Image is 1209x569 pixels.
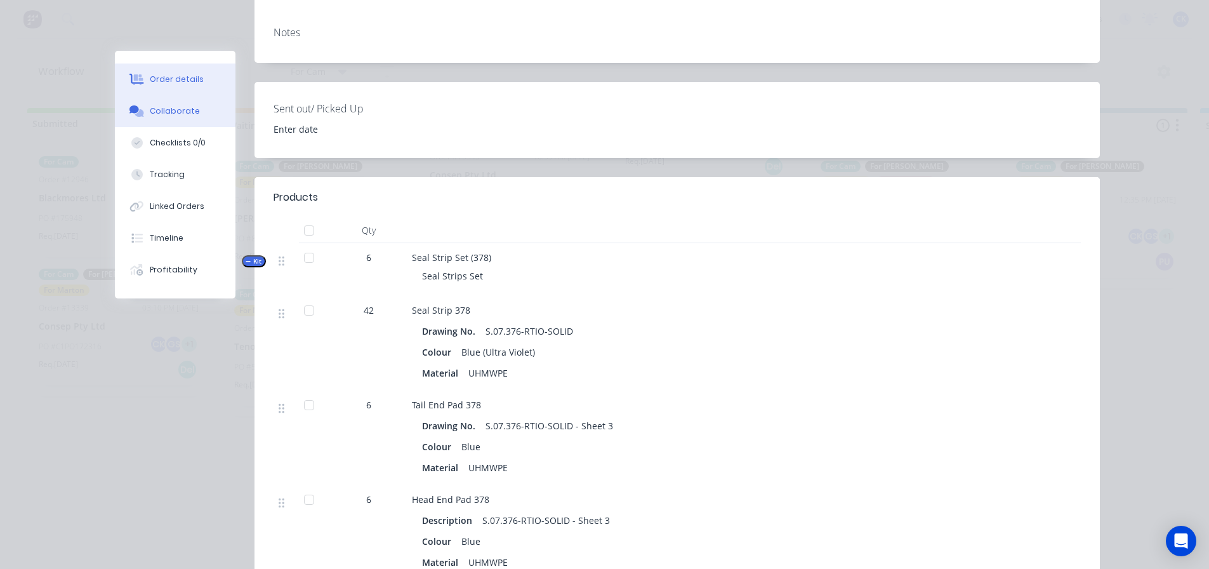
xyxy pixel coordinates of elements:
[422,343,456,361] div: Colour
[150,105,200,117] div: Collaborate
[364,304,374,317] span: 42
[246,257,262,266] span: Kit
[366,251,371,264] span: 6
[150,264,197,276] div: Profitability
[456,343,540,361] div: Blue (Ultra Violet)
[150,201,204,212] div: Linked Orders
[412,493,489,505] span: Head End Pad 378
[422,270,483,282] span: Seal Strips Set
[456,438,486,456] div: Blue
[331,218,407,243] div: Qty
[366,398,371,412] span: 6
[366,493,371,506] span: 6
[422,364,463,382] div: Material
[242,255,266,267] button: Kit
[422,417,480,435] div: Drawing No.
[150,74,204,85] div: Order details
[412,304,470,316] span: Seal Strip 378
[115,191,235,222] button: Linked Orders
[422,322,480,340] div: Drawing No.
[265,119,423,138] input: Enter date
[274,27,1081,39] div: Notes
[422,438,456,456] div: Colour
[115,64,235,95] button: Order details
[463,364,513,382] div: UHMWPE
[1166,526,1196,556] div: Open Intercom Messenger
[412,251,491,264] span: Seal Strip Set (378)
[115,159,235,191] button: Tracking
[274,101,432,116] label: Sent out/ Picked Up
[412,399,481,411] span: Tail End Pad 378
[115,222,235,254] button: Timeline
[480,322,578,340] div: S.07.376-RTIO-SOLID
[150,137,206,149] div: Checklists 0/0
[480,417,618,435] div: S.07.376-RTIO-SOLID - Sheet 3
[463,459,513,477] div: UHMWPE
[150,232,183,244] div: Timeline
[115,254,235,286] button: Profitability
[456,532,486,551] div: Blue
[115,95,235,127] button: Collaborate
[150,169,185,180] div: Tracking
[422,511,477,530] div: Description
[115,127,235,159] button: Checklists 0/0
[422,459,463,477] div: Material
[274,190,318,205] div: Products
[477,511,615,530] div: S.07.376-RTIO-SOLID - Sheet 3
[422,532,456,551] div: Colour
